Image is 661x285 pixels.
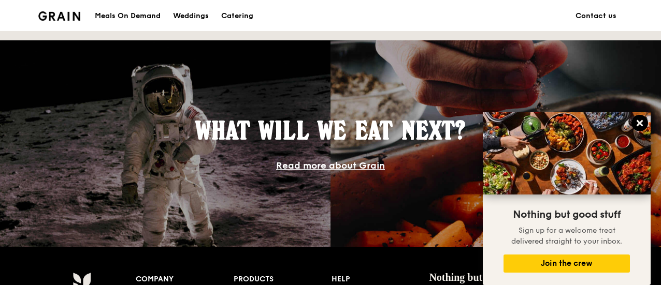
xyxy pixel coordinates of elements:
div: Weddings [173,1,209,32]
div: Catering [221,1,253,32]
button: Close [631,115,648,131]
button: Join the crew [504,254,630,273]
a: Weddings [167,1,215,32]
span: Nothing but good stuff [429,272,529,283]
span: What will we eat next? [195,115,466,145]
img: DSC07876-Edit02-Large.jpeg [483,112,651,194]
a: Read more about Grain [276,160,385,171]
div: Meals On Demand [95,1,161,32]
span: Nothing but good stuff [513,208,621,221]
a: Contact us [569,1,623,32]
span: Sign up for a welcome treat delivered straight to your inbox. [511,226,622,246]
a: Catering [215,1,260,32]
img: Grain [38,11,80,21]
